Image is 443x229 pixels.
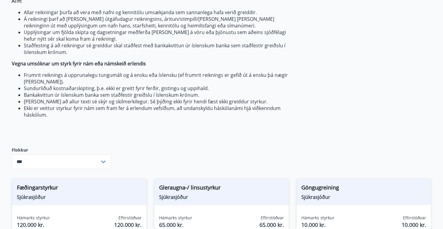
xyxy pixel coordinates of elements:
[24,9,296,16] li: Allar reikningar þurfa að vera með nafni og kennitölu umsækjanda sem sannanlega hafa verið greiddir.
[12,147,111,153] label: Flokkur
[17,215,50,221] span: Hámarks styrkur
[259,221,284,229] span: 65.000 kr.
[24,98,296,105] li: [PERSON_NAME] að allur texti sé skýr og skilmerkilegur. Sé þýðing ekki fyrir hendi fæst ekki grei...
[301,215,335,221] span: Hámarks styrkur
[24,16,296,29] li: Á reikningi þarf að [PERSON_NAME] útgáfudagur reikningsins, áritun/stimpill/[PERSON_NAME] [PERSON...
[301,194,426,200] span: Sjúkrasjóður
[24,85,296,92] li: Sundurliðuð kostnaðarskipting, þ.e. ekki er greitt fyrir ferðir, gistingu og uppihald.
[17,221,50,229] span: 120.000 kr.
[159,184,284,194] span: Gleraugna-/ linsustyrkur
[24,29,296,42] li: Upplýsingar um fjölda skipta og dagsetningar meðferða [PERSON_NAME] á vöru eða þjónustu sem aðein...
[403,215,426,221] span: Eftirstöðvar
[301,184,426,194] span: Göngugreining
[402,221,426,229] span: 10.000 kr.
[24,42,296,55] li: Staðfesting á að reikningur sé greiddur skal staðfest með bankakvittun úr íslenskum banka sem sta...
[301,221,335,229] span: 10.000 kr.
[24,92,296,98] li: Bankakvittun úr íslenskum banka sem staðfestir greiðslu í íslenskum krónum.
[159,221,192,229] span: 65.000 kr.
[17,184,142,194] span: Fæðingarstyrkur
[118,215,142,221] span: Eftirstöðvar
[159,194,284,200] span: Sjúkrasjóður
[159,215,192,221] span: Hámarks styrkur
[24,72,296,85] li: Frumrit reiknings á upprunalegu tungumáli og á ensku eða íslensku (ef frumrit reiknings er gefið ...
[24,105,296,118] li: Ekki er veittur styrkur fyrir nám sem fram fer á erlendum vefsíðum, að undanskyldu háskólanámi hj...
[261,215,284,221] span: Eftirstöðvar
[114,221,142,229] span: 120.000 kr.
[12,60,146,67] strong: Vegna umsóknar um styrk fyrir nám eða námskeið erlendis
[17,194,142,200] span: Sjúkrasjóður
